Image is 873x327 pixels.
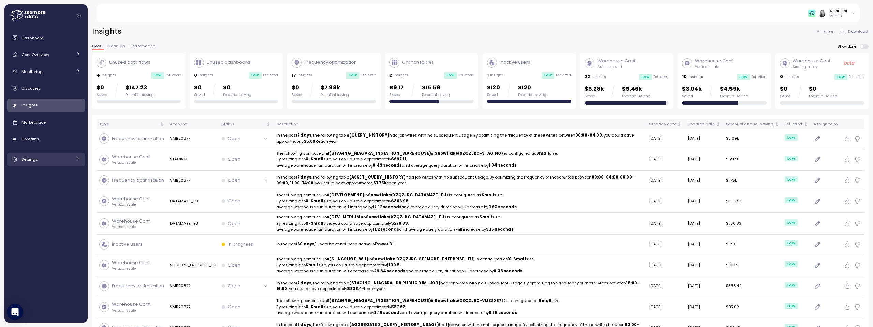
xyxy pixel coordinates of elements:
span: Cost [92,44,101,48]
span: Settings [21,157,38,162]
p: Insights [394,73,408,78]
a: Monitoring [7,65,85,79]
strong: (STAGING_NIAGARA_INGESTION_WAREHOUSE) [329,151,431,156]
strong: XZQZJRC-SEEMORE_ENTERPISE_EU [397,256,473,262]
strong: Small [482,192,494,198]
div: Est. effort [785,121,802,127]
td: [DATE] [685,254,723,276]
div: Saved [487,93,500,97]
p: Est. effort [849,75,864,80]
p: $3.04k [682,85,702,94]
td: $697.11 [723,148,782,171]
div: Potential saving [809,94,837,99]
td: [DATE] [685,276,723,296]
a: Settings [7,153,85,166]
p: Est. effort [361,73,376,78]
div: Low [542,72,554,79]
p: Est. effort [165,73,181,78]
div: Potential saving [622,94,650,99]
th: Creation dateNot sorted [646,119,685,129]
p: Warehouse Conf. [597,58,636,65]
p: By resizing it to size, you could save approximately , [276,198,643,204]
div: Saved [585,94,604,99]
p: Scaling policy [793,65,831,69]
div: Low [444,72,457,79]
p: $0 [809,85,837,94]
span: Insights [21,102,38,108]
p: By resizing it to size, you could save approximately , [276,262,643,268]
td: [DATE] [685,190,723,212]
strong: XZQZJRC-DATAMAZE_EU [391,214,444,220]
strong: Small [306,262,318,268]
div: Potential saving [321,93,349,97]
td: STAGING [167,148,219,171]
p: $0 [97,83,107,93]
p: average warehouse run duration will increase by and average query duration will increase by . [276,204,643,210]
td: VMB20877 [167,296,219,318]
p: By resizing it to size, you could save approximately , [276,221,643,227]
td: [DATE] [685,296,723,318]
div: Type [99,121,159,127]
p: In the past , the following table had job writes with no subsequent usage. By optimizing the freq... [276,280,643,292]
p: $7.98k [321,83,349,93]
p: Insights [297,73,312,78]
div: Low [785,261,798,267]
div: Saved [389,93,404,97]
strong: 1 [315,241,317,247]
div: Account [170,121,216,127]
td: [DATE] [685,171,723,190]
p: Vertical scale [695,65,734,69]
div: Low [785,219,798,226]
th: StatusNot sorted [219,119,273,129]
div: Low [346,72,359,79]
p: $5.28k [585,85,604,94]
strong: (DEVELOPMENT) [329,192,364,198]
div: Potential saving [125,93,154,97]
strong: 1.34 seconds [489,162,517,168]
td: DATAMAZE_EU [167,213,219,235]
div: Saved [780,94,791,99]
p: Vertical scale [112,266,151,271]
p: $120 [487,83,500,93]
p: Insights [198,73,213,78]
a: Marketplace [7,115,85,129]
div: Updated date [687,121,715,127]
div: Low [834,74,847,80]
span: Discovery [21,86,40,91]
div: Status [222,121,265,127]
div: Low [785,240,798,246]
p: Open [228,177,240,184]
p: In the past , users have not been active in [276,241,643,247]
div: Not sorted [774,122,779,127]
div: Low [785,282,798,288]
span: Cost Overview [21,52,49,57]
a: Dashboard [7,31,85,45]
p: Open [228,198,240,204]
div: Saved [194,93,205,97]
p: 10 [682,73,687,80]
p: Orphan tables [402,59,434,66]
strong: (ASSET_QUERY_HISTORY) [349,174,406,180]
strong: 17.17 seconds [373,204,401,210]
a: Cost Overview [7,48,85,61]
strong: 18:00 - 16:00 [276,280,640,292]
td: [DATE] [685,235,723,254]
strong: 11.2 seconds [373,227,399,232]
p: 0 [780,73,783,80]
strong: 9.62 seconds [488,204,517,210]
strong: 00:00-04:00, 06:00-09:00, 11:00-14:00 [276,174,634,186]
strong: (STAGING_NIAGARA_INGESTION_WAREHOUSE) [329,298,431,303]
div: Potential saving [223,93,251,97]
h2: Insights [92,27,122,37]
div: Low [785,134,798,141]
p: Auto suspend [597,65,636,69]
p: 22 [585,73,590,80]
img: 65f98ecb31a39d60f1f315eb.PNG [808,10,815,17]
p: Filter [824,28,834,35]
p: average warehouse run duration will increase by and average query duration will increase by . [276,227,643,233]
a: Insights [7,99,85,112]
p: 17 [292,72,296,79]
strong: XZQZJRC-VMB20877 [460,298,504,303]
strong: 3.15 seconds [374,310,402,315]
p: Vertical scale [112,160,151,165]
